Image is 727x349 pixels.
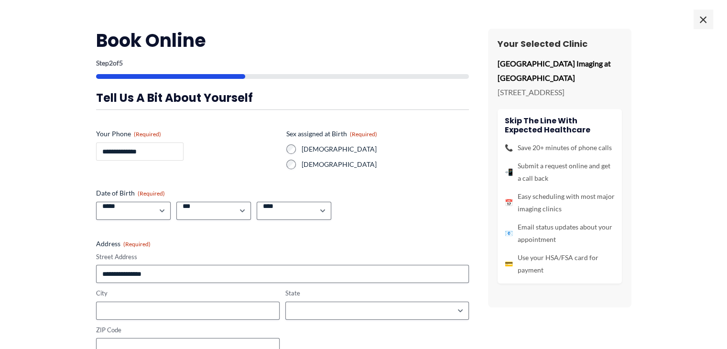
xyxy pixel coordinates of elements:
span: (Required) [134,131,161,138]
legend: Date of Birth [96,188,165,198]
span: 📅 [505,196,513,209]
h3: Tell us a bit about yourself [96,90,469,105]
span: × [694,10,713,29]
p: Step of [96,60,469,66]
p: [STREET_ADDRESS] [498,85,622,99]
legend: Sex assigned at Birth [286,129,377,139]
span: (Required) [350,131,377,138]
h4: Skip the line with Expected Healthcare [505,116,615,134]
li: Use your HSA/FSA card for payment [505,251,615,276]
span: 💳 [505,258,513,270]
span: (Required) [123,240,151,248]
label: [DEMOGRAPHIC_DATA] [302,160,469,169]
span: 5 [119,59,123,67]
h2: Book Online [96,29,469,52]
span: 2 [109,59,113,67]
li: Submit a request online and get a call back [505,160,615,185]
label: [DEMOGRAPHIC_DATA] [302,144,469,154]
label: ZIP Code [96,326,280,335]
li: Easy scheduling with most major imaging clinics [505,190,615,215]
label: State [285,289,469,298]
span: 📧 [505,227,513,240]
span: (Required) [138,190,165,197]
li: Email status updates about your appointment [505,221,615,246]
li: Save 20+ minutes of phone calls [505,142,615,154]
label: Your Phone [96,129,279,139]
span: 📲 [505,166,513,178]
label: Street Address [96,252,469,262]
h3: Your Selected Clinic [498,38,622,49]
span: 📞 [505,142,513,154]
label: City [96,289,280,298]
p: [GEOGRAPHIC_DATA] Imaging at [GEOGRAPHIC_DATA] [498,56,622,85]
legend: Address [96,239,151,249]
